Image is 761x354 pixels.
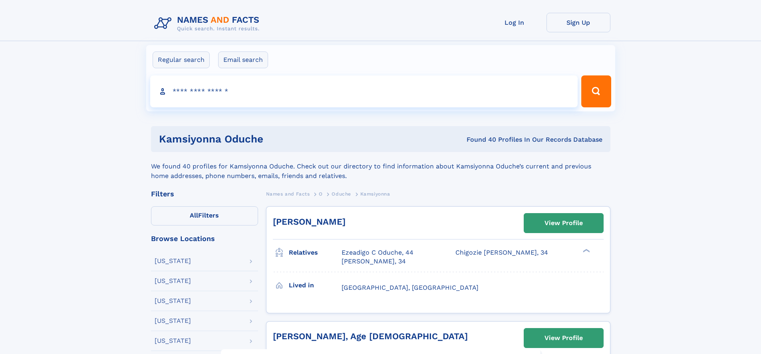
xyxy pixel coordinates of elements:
[544,329,583,347] div: View Profile
[159,134,365,144] h1: kamsiyonna oduche
[155,278,191,284] div: [US_STATE]
[266,189,310,199] a: Names and Facts
[151,235,258,242] div: Browse Locations
[289,279,342,292] h3: Lived in
[289,246,342,259] h3: Relatives
[319,191,323,197] span: O
[151,206,258,225] label: Filters
[218,51,268,68] label: Email search
[155,298,191,304] div: [US_STATE]
[151,190,258,198] div: Filters
[365,135,602,144] div: Found 40 Profiles In Our Records Database
[581,75,611,107] button: Search Button
[151,13,266,34] img: Logo Names and Facts
[150,75,578,107] input: search input
[319,189,323,199] a: O
[190,212,198,219] span: All
[151,152,610,181] div: We found 40 profiles for Kamsiyonna Oduche. Check out our directory to find information about Kam...
[155,338,191,344] div: [US_STATE]
[483,13,546,32] a: Log In
[546,13,610,32] a: Sign Up
[360,191,390,197] span: Kamsiyonna
[155,318,191,324] div: [US_STATE]
[273,217,346,227] a: [PERSON_NAME]
[332,191,351,197] span: Oduche
[155,258,191,264] div: [US_STATE]
[332,189,351,199] a: Oduche
[342,257,406,266] a: [PERSON_NAME], 34
[153,51,210,68] label: Regular search
[524,328,603,348] a: View Profile
[544,214,583,232] div: View Profile
[455,248,548,257] a: Chigozie [PERSON_NAME], 34
[581,248,590,253] div: ❯
[273,331,468,341] a: [PERSON_NAME], Age [DEMOGRAPHIC_DATA]
[342,248,413,257] a: Ezeadigo C Oduche, 44
[524,214,603,233] a: View Profile
[342,284,479,291] span: [GEOGRAPHIC_DATA], [GEOGRAPHIC_DATA]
